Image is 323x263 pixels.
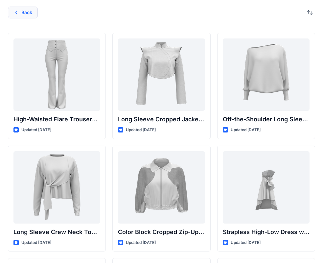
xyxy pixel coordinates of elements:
a: Long Sleeve Cropped Jacket with Mandarin Collar and Shoulder Detail [118,38,205,111]
p: Updated [DATE] [21,127,51,133]
p: Color Block Cropped Zip-Up Jacket with Sheer Sleeves [118,227,205,237]
a: Long Sleeve Crew Neck Top with Asymmetrical Tie Detail [13,151,100,224]
p: Updated [DATE] [126,239,156,246]
p: High-Waisted Flare Trousers with Button Detail [13,115,100,124]
a: Color Block Cropped Zip-Up Jacket with Sheer Sleeves [118,151,205,224]
p: Updated [DATE] [231,127,261,133]
p: Off-the-Shoulder Long Sleeve Top [223,115,310,124]
p: Updated [DATE] [126,127,156,133]
a: Off-the-Shoulder Long Sleeve Top [223,38,310,111]
p: Long Sleeve Cropped Jacket with Mandarin Collar and Shoulder Detail [118,115,205,124]
p: Updated [DATE] [21,239,51,246]
p: Long Sleeve Crew Neck Top with Asymmetrical Tie Detail [13,227,100,237]
p: Updated [DATE] [231,239,261,246]
a: High-Waisted Flare Trousers with Button Detail [13,38,100,111]
button: Back [8,7,38,18]
p: Strapless High-Low Dress with Side Bow Detail [223,227,310,237]
a: Strapless High-Low Dress with Side Bow Detail [223,151,310,224]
